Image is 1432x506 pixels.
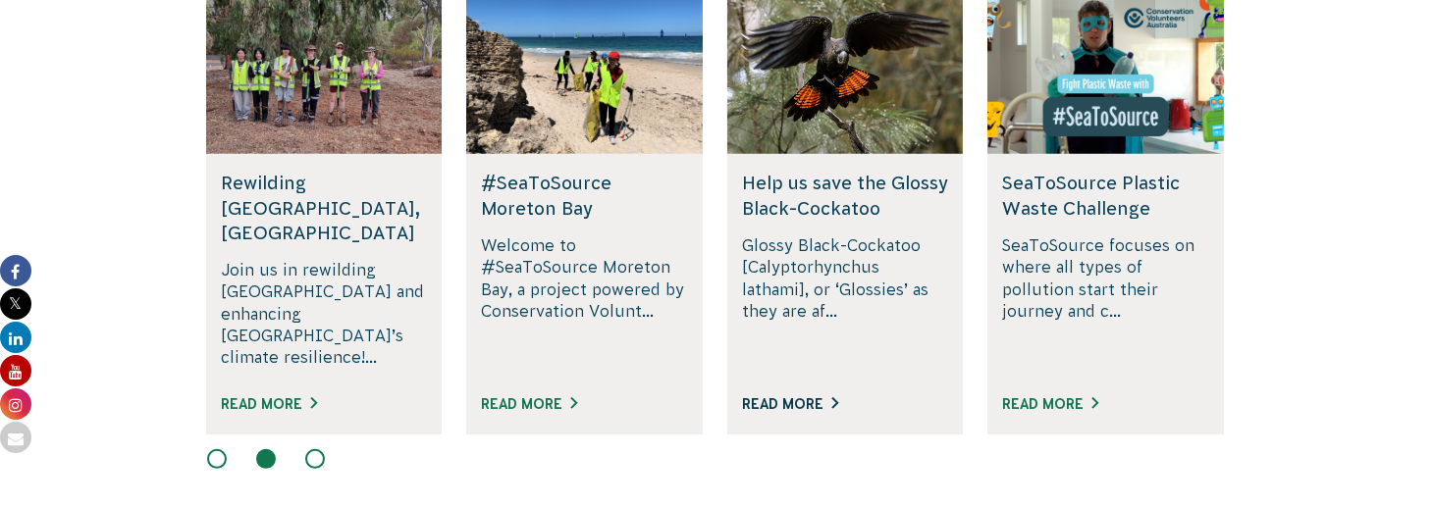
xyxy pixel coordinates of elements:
h5: Help us save the Glossy Black-Cockatoo [742,171,949,220]
h5: #SeaToSource Moreton Bay [481,171,688,220]
h5: Rewilding [GEOGRAPHIC_DATA], [GEOGRAPHIC_DATA] [221,171,428,245]
p: Join us in rewilding [GEOGRAPHIC_DATA] and enhancing [GEOGRAPHIC_DATA]’s climate resilience!... [221,259,428,372]
p: Glossy Black-Cockatoo [Calyptorhynchus lathami], or ‘Glossies’ as they are af... [742,234,949,372]
a: Read More [742,396,838,412]
a: Read More [481,396,577,412]
a: Read More [221,396,317,412]
h5: SeaToSource Plastic Waste Challenge [1002,171,1209,220]
p: SeaToSource focuses on where all types of pollution start their journey and c... [1002,234,1209,372]
a: Read More [1002,396,1098,412]
p: Welcome to #SeaToSource Moreton Bay, a project powered by Conservation Volunt... [481,234,688,372]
